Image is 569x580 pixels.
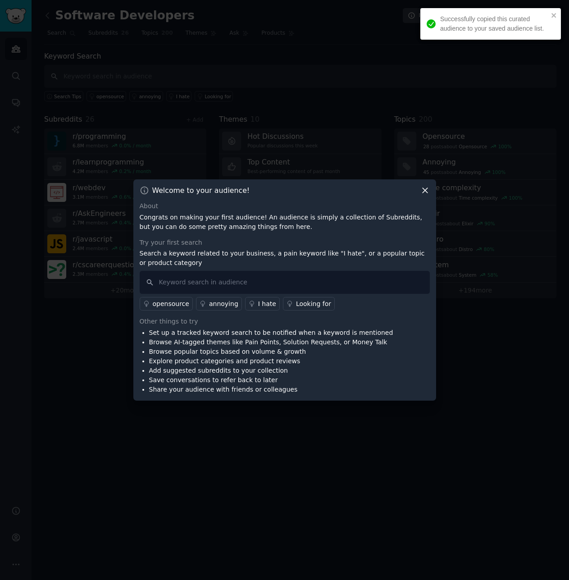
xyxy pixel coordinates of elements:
[245,297,280,311] a: I hate
[140,271,430,294] input: Keyword search in audience
[140,249,430,268] p: Search a keyword related to your business, a pain keyword like "I hate", or a popular topic or pr...
[258,299,276,309] div: I hate
[153,299,189,309] div: opensource
[149,385,393,394] li: Share your audience with friends or colleagues
[149,338,393,347] li: Browse AI-tagged themes like Pain Points, Solution Requests, or Money Talk
[140,238,430,247] div: Try your first search
[149,347,393,356] li: Browse popular topics based on volume & growth
[149,375,393,385] li: Save conversations to refer back to later
[440,14,548,33] div: Successfully copied this curated audience to your saved audience list.
[283,297,335,311] a: Looking for
[551,12,557,19] button: close
[140,213,430,232] p: Congrats on making your first audience! An audience is simply a collection of Subreddits, but you...
[140,317,430,326] div: Other things to try
[296,299,331,309] div: Looking for
[196,297,242,311] a: annoying
[140,201,430,211] div: About
[149,366,393,375] li: Add suggested subreddits to your collection
[149,328,393,338] li: Set up a tracked keyword search to be notified when a keyword is mentioned
[140,297,193,311] a: opensource
[149,356,393,366] li: Explore product categories and product reviews
[152,186,250,195] h3: Welcome to your audience!
[209,299,238,309] div: annoying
